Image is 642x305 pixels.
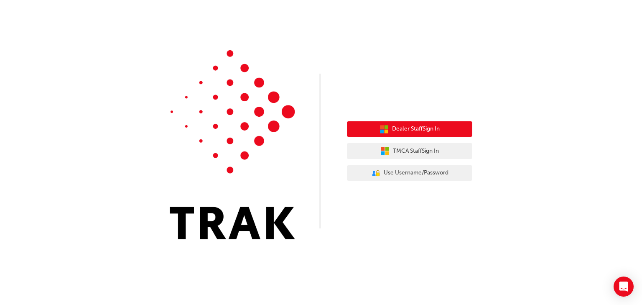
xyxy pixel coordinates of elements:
button: Dealer StaffSign In [347,121,472,137]
div: Open Intercom Messenger [614,277,634,297]
span: Use Username/Password [384,168,448,178]
span: TMCA Staff Sign In [393,146,439,156]
span: Dealer Staff Sign In [392,124,440,134]
button: TMCA StaffSign In [347,143,472,159]
button: Use Username/Password [347,165,472,181]
img: Trak [170,50,295,239]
